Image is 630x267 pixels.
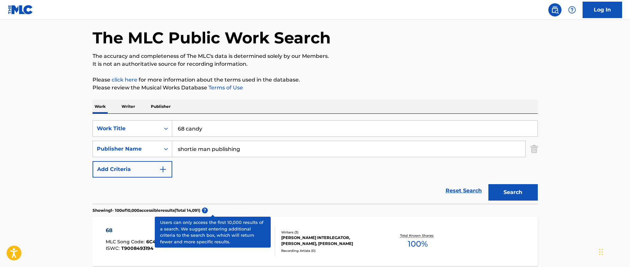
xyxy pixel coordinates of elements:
span: 100 % [408,238,428,250]
a: click here [112,77,137,83]
img: 9d2ae6d4665cec9f34b9.svg [159,165,167,173]
div: Writers ( 3 ) [281,230,381,235]
p: The accuracy and completeness of The MLC's data is determined solely by our Members. [93,52,538,60]
p: Please for more information about the terms used in the database. [93,76,538,84]
div: 68 [106,227,165,234]
a: Terms of Use [207,85,243,91]
div: Work Title [97,125,156,133]
form: Search Form [93,120,538,204]
div: Recording Artists ( 0 ) [281,248,381,253]
div: Drag [599,242,603,262]
p: Work [93,100,108,113]
span: T9008493194 [121,245,153,251]
a: Public Search [548,3,562,16]
a: Log In [583,2,622,18]
button: Search [488,184,538,201]
img: MLC Logo [8,5,33,14]
span: MLC Song Code : [106,239,146,245]
a: 68MLC Song Code:6C4AF4ISWC:T9008493194Writers (3)[PERSON_NAME] INTERLEGATOR, [PERSON_NAME], [PERS... [93,217,538,266]
p: Showing 1 - 100 of 10,000 accessible results (Total 14,091 ) [93,207,200,213]
div: [PERSON_NAME] INTERLEGATOR, [PERSON_NAME], [PERSON_NAME] [281,235,381,247]
button: Add Criteria [93,161,172,178]
img: Delete Criterion [531,141,538,157]
img: help [568,6,576,14]
span: ISWC : [106,245,121,251]
span: 6C4AF4 [146,239,165,245]
p: It is not an authoritative source for recording information. [93,60,538,68]
div: Publisher Name [97,145,156,153]
iframe: Chat Widget [597,235,630,267]
span: ? [202,207,208,213]
img: search [551,6,559,14]
p: Publisher [149,100,173,113]
p: Writer [120,100,137,113]
p: Total Known Shares: [400,233,435,238]
a: Reset Search [442,183,485,198]
div: Help [565,3,579,16]
h1: The MLC Public Work Search [93,28,331,48]
p: Please review the Musical Works Database [93,84,538,92]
